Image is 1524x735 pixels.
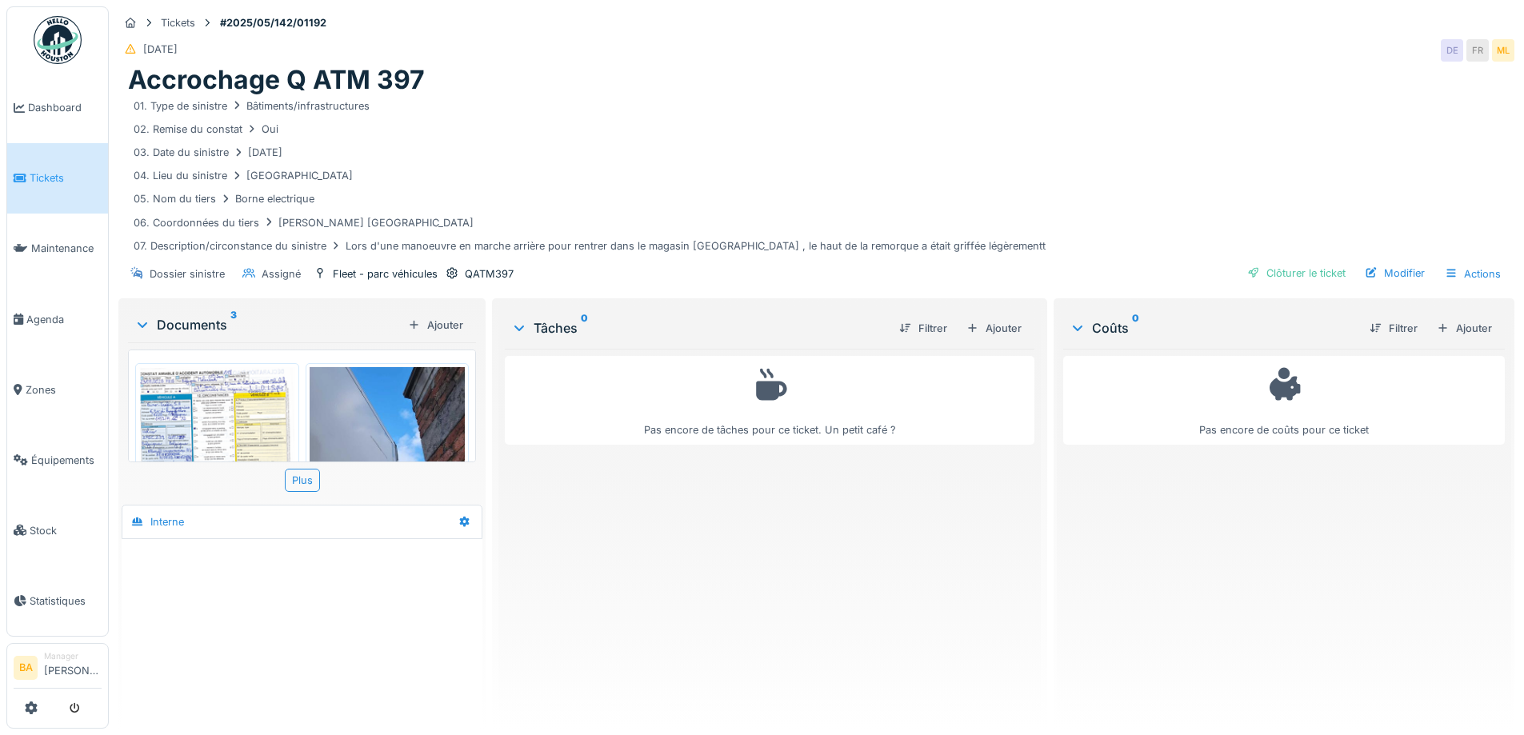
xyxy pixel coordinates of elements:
[134,145,282,160] div: 03. Date du sinistre [DATE]
[30,170,102,186] span: Tickets
[44,650,102,662] div: Manager
[7,73,108,143] a: Dashboard
[134,98,370,114] div: 01. Type de sinistre Bâtiments/infrastructures
[7,565,108,636] a: Statistiques
[1492,39,1514,62] div: ML
[1363,318,1424,339] div: Filtrer
[960,318,1028,339] div: Ajouter
[7,425,108,495] a: Équipements
[1074,363,1494,437] div: Pas encore de coûts pour ce ticket
[511,318,886,338] div: Tâches
[7,284,108,354] a: Agenda
[150,514,184,529] div: Interne
[214,15,333,30] strong: #2025/05/142/01192
[515,363,1023,437] div: Pas encore de tâches pour ce ticket. Un petit café ?
[134,168,353,183] div: 04. Lieu du sinistre [GEOGRAPHIC_DATA]
[230,315,237,334] sup: 3
[134,191,314,206] div: 05. Nom du tiers Borne electrique
[1241,262,1352,284] div: Clôturer le ticket
[34,16,82,64] img: Badge_color-CXgf-gQk.svg
[143,42,178,57] div: [DATE]
[134,215,474,230] div: 06. Coordonnées du tiers [PERSON_NAME] [GEOGRAPHIC_DATA]
[581,318,588,338] sup: 0
[30,593,102,609] span: Statistiques
[285,469,320,492] div: Plus
[134,315,402,334] div: Documents
[161,15,195,30] div: Tickets
[1070,318,1357,338] div: Coûts
[26,312,102,327] span: Agenda
[31,241,102,256] span: Maintenance
[31,453,102,468] span: Équipements
[333,266,438,282] div: Fleet - parc véhicules
[1358,262,1431,284] div: Modifier
[893,318,954,339] div: Filtrer
[28,100,102,115] span: Dashboard
[128,65,425,95] h1: Accrochage Q ATM 397
[7,143,108,214] a: Tickets
[1430,318,1498,339] div: Ajouter
[1441,39,1463,62] div: DE
[44,650,102,685] li: [PERSON_NAME]
[310,367,466,574] img: savxjffl8fqtt2c4cbkkajjr3ugu
[1132,318,1139,338] sup: 0
[1438,262,1508,286] div: Actions
[7,354,108,425] a: Zones
[26,382,102,397] span: Zones
[7,214,108,284] a: Maintenance
[7,495,108,565] a: Stock
[134,122,278,137] div: 02. Remise du constat Oui
[14,656,38,680] li: BA
[402,314,470,336] div: Ajouter
[134,238,1046,254] div: 07. Description/circonstance du sinistre Lors d'une manoeuvre en marche arrière pour rentrer dans...
[139,367,295,587] img: lv12bdolhp59tb5f0eu4udmw5bu5
[14,650,102,689] a: BA Manager[PERSON_NAME]
[150,266,225,282] div: Dossier sinistre
[465,266,514,282] div: QATM397
[30,523,102,538] span: Stock
[1466,39,1489,62] div: FR
[262,266,301,282] div: Assigné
